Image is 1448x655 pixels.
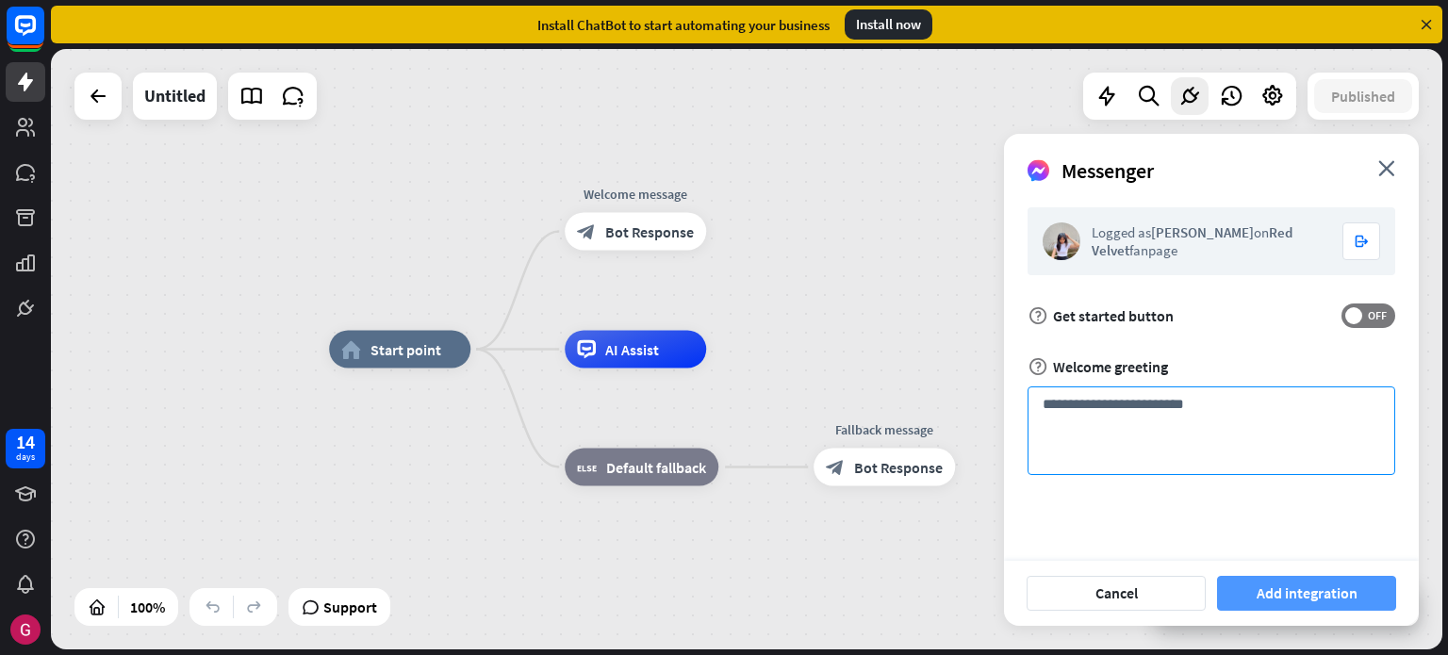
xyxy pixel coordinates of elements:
span: AI Assist [605,340,659,359]
button: Cancel [1027,576,1206,611]
div: Welcome message [551,185,720,204]
span: Start point [370,340,441,359]
div: days [16,450,35,464]
i: block_fallback [577,458,597,477]
button: Published [1314,79,1412,113]
i: block_bot_response [577,222,596,241]
span: Welcome greeting [1053,357,1168,376]
button: Open LiveChat chat widget [15,8,72,64]
span: OFF [1362,308,1391,323]
div: Logged as on fanpage [1092,223,1331,259]
i: close [1378,160,1395,176]
span: Bot Response [605,222,694,241]
span: Bot Response [854,458,943,477]
span: Messenger [1061,157,1154,184]
i: home_2 [341,340,361,359]
span: Get started button [1053,306,1174,325]
div: Install now [845,9,932,40]
span: [PERSON_NAME] [1151,223,1254,241]
div: 100% [124,592,171,622]
div: Fallback message [799,420,969,439]
span: Default fallback [606,458,706,477]
i: help [1028,305,1048,326]
i: logout [1355,234,1369,249]
a: 14 days [6,429,45,468]
span: Support [323,592,377,622]
span: Red Velvet [1092,223,1292,259]
div: 14 [16,434,35,450]
i: block_bot_response [826,458,845,477]
button: Add integration [1217,576,1396,611]
i: help [1028,356,1048,377]
div: Install ChatBot to start automating your business [537,16,830,34]
div: Untitled [144,73,206,120]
